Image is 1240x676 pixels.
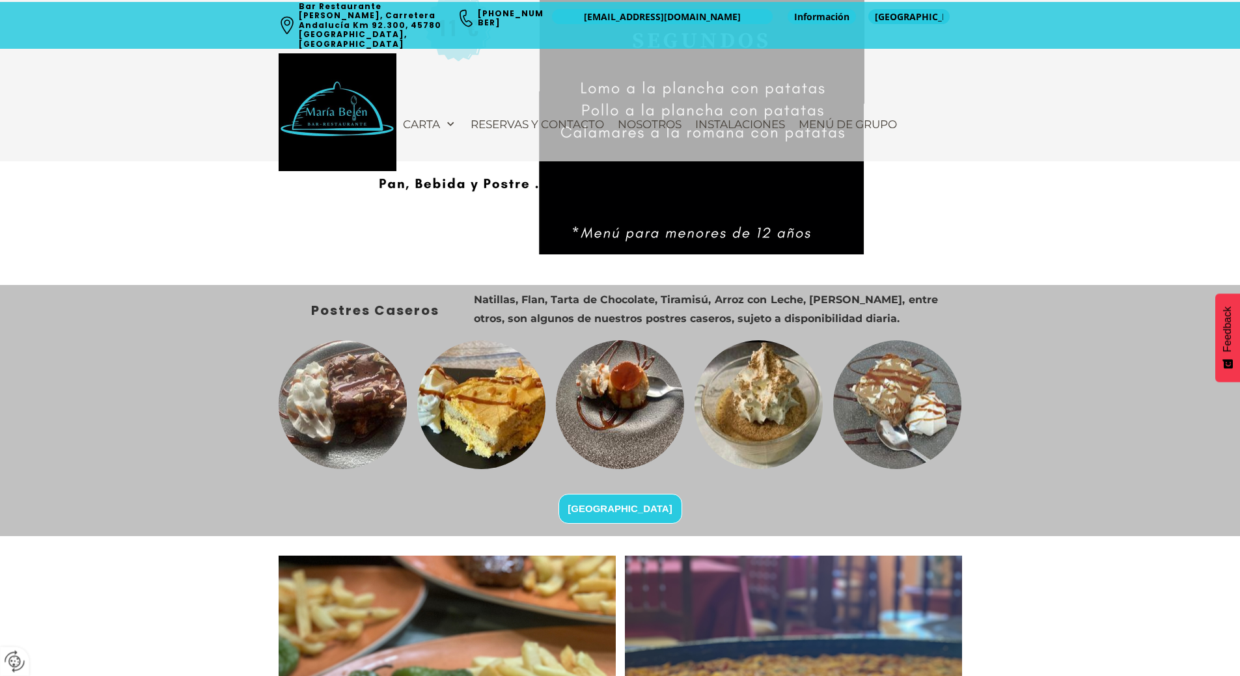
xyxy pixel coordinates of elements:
[794,10,849,23] span: Información
[792,111,903,137] a: Menú de Grupo
[799,118,897,131] span: Menú de Grupo
[788,9,856,24] a: Información
[464,111,611,137] a: Reservas y contacto
[403,118,440,131] span: Carta
[311,301,439,319] span: Postres Caseros
[279,340,407,468] a: 7d1a16ee-2391-4491-b832-cb5eeba5af78
[611,111,688,137] a: Nosotros
[474,293,938,325] span: Natillas, Flan, Tarta de Chocolate, Tiramisú, Arroz con Leche, [PERSON_NAME], entre otros, son al...
[478,8,544,28] a: [PHONE_NUMBER]
[695,340,823,468] a: IMG_4839
[396,111,463,137] a: Carta
[868,9,950,24] a: [GEOGRAPHIC_DATA]
[695,118,785,131] span: Instalaciones
[568,502,672,515] span: [GEOGRAPHIC_DATA]
[279,53,396,171] img: Bar Restaurante María Belén
[556,340,684,468] a: 6e369ef4-4174-407a-8556-dcb949092cf8
[417,340,545,468] a: IMG_4838
[584,10,741,23] span: [EMAIL_ADDRESS][DOMAIN_NAME]
[833,340,961,468] a: IMG_4840
[875,10,943,23] span: [GEOGRAPHIC_DATA]
[471,118,604,131] span: Reservas y contacto
[559,494,682,523] a: [GEOGRAPHIC_DATA]
[689,111,792,137] a: Instalaciones
[618,118,682,131] span: Nosotros
[299,1,444,49] a: Bar Restaurante [PERSON_NAME], Carretera Andalucía Km 92.300, 45780 [GEOGRAPHIC_DATA], [GEOGRAPHI...
[1222,306,1233,352] span: Feedback
[1215,293,1240,382] button: Feedback - Mostrar encuesta
[552,9,773,24] a: [EMAIL_ADDRESS][DOMAIN_NAME]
